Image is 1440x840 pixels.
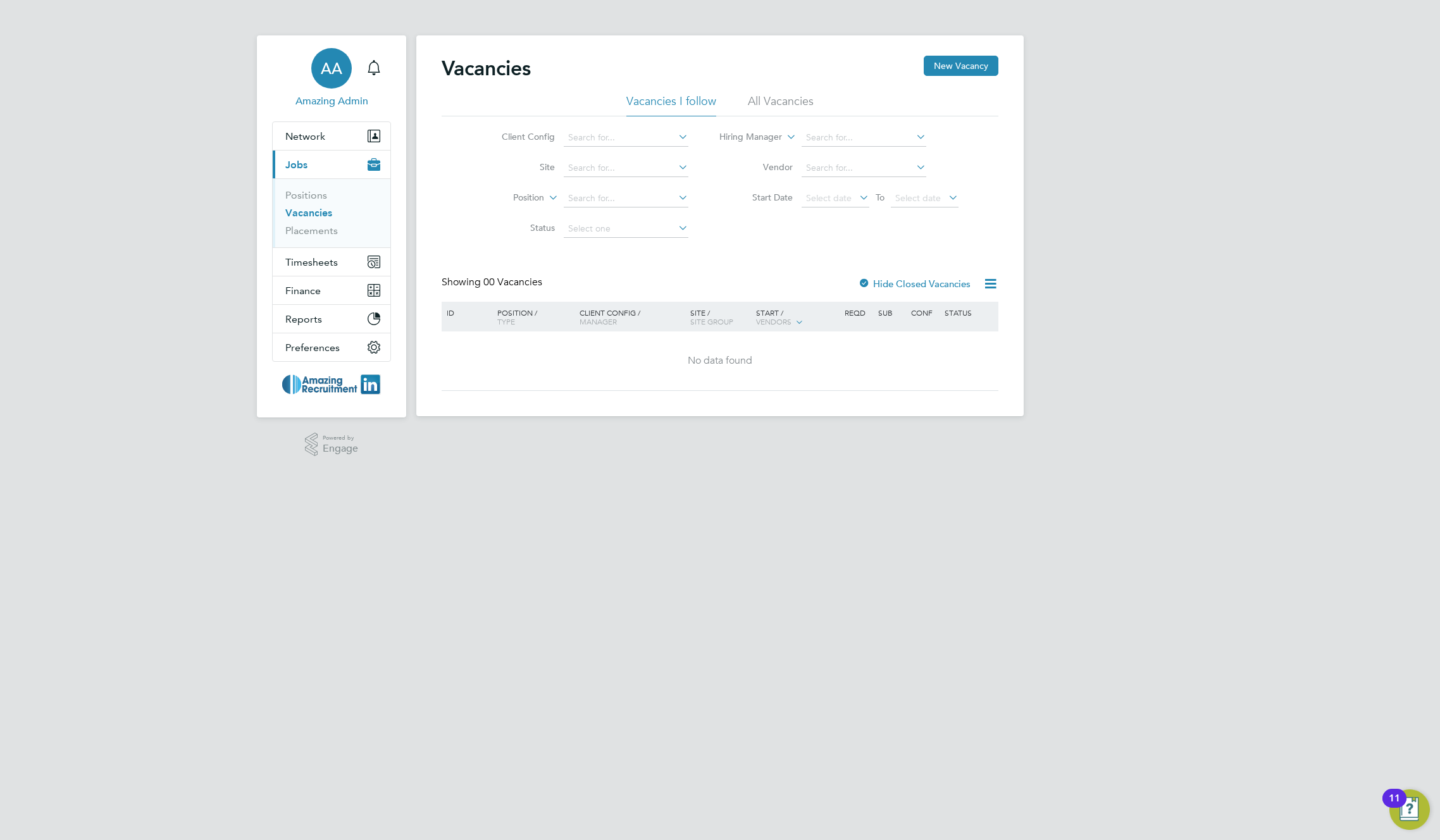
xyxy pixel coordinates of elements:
span: Select date [806,192,852,204]
span: Select date [895,192,941,204]
label: Hiring Manager [709,131,782,144]
input: Search for... [802,129,926,147]
label: Client Config [482,131,555,142]
div: Jobs [273,178,390,247]
span: Finance [285,285,321,297]
div: Reqd [841,302,874,323]
span: Network [285,130,325,142]
nav: Main navigation [257,35,406,417]
input: Select one [564,220,688,238]
a: AAAmazing Admin [272,48,391,109]
div: Client Config / [576,302,687,332]
label: Vendor [720,161,793,173]
span: Amazing Admin [272,94,391,109]
div: Showing [442,276,545,289]
span: To [872,189,888,206]
a: Positions [285,189,327,201]
span: Preferences [285,342,340,354]
h2: Vacancies [442,56,531,81]
span: Timesheets [285,256,338,268]
label: Status [482,222,555,233]
span: Site Group [690,316,733,326]
span: Engage [323,443,358,454]
button: Network [273,122,390,150]
span: Manager [580,316,617,326]
span: Powered by [323,433,358,443]
span: Vendors [756,316,791,326]
button: New Vacancy [924,56,998,76]
div: Conf [908,302,941,323]
div: ID [444,302,488,323]
a: Placements [285,225,338,237]
div: Site / [687,302,754,332]
label: Position [471,192,544,204]
div: Status [941,302,996,323]
span: Reports [285,313,322,325]
span: AA [321,60,342,77]
button: Timesheets [273,248,390,276]
div: Sub [875,302,908,323]
a: Go to home page [272,374,391,395]
button: Preferences [273,333,390,361]
span: Jobs [285,159,307,171]
label: Site [482,161,555,173]
input: Search for... [802,159,926,177]
label: Start Date [720,192,793,203]
span: 00 Vacancies [483,276,542,288]
img: amazing-logo-retina.png [282,374,382,395]
span: Type [497,316,515,326]
li: All Vacancies [748,94,814,116]
input: Search for... [564,159,688,177]
button: Open Resource Center, 11 new notifications [1389,789,1430,830]
input: Search for... [564,190,688,207]
div: No data found [444,354,996,367]
input: Search for... [564,129,688,147]
button: Finance [273,276,390,304]
a: Powered byEngage [305,433,359,457]
div: Start / [753,302,841,333]
button: Jobs [273,151,390,178]
label: Hide Closed Vacancies [858,278,971,290]
li: Vacancies I follow [626,94,716,116]
div: 11 [1389,798,1400,815]
a: Vacancies [285,207,332,219]
button: Reports [273,305,390,333]
div: Position / [488,302,576,332]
